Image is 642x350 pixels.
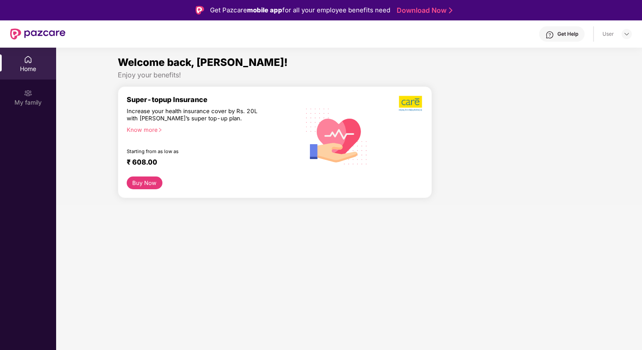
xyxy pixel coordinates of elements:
span: right [158,128,162,132]
img: b5dec4f62d2307b9de63beb79f102df3.png [399,95,423,111]
img: svg+xml;base64,PHN2ZyBpZD0iRHJvcGRvd24tMzJ4MzIiIHhtbG5zPSJodHRwOi8vd3d3LnczLm9yZy8yMDAwL3N2ZyIgd2... [623,31,630,37]
a: Download Now [397,6,450,15]
div: Enjoy your benefits! [118,71,580,80]
img: svg+xml;base64,PHN2ZyB3aWR0aD0iMjAiIGhlaWdodD0iMjAiIHZpZXdCb3g9IjAgMCAyMCAyMCIgZmlsbD0ibm9uZSIgeG... [24,89,32,97]
span: Welcome back, [PERSON_NAME]! [118,56,288,68]
div: Get Pazcare for all your employee benefits need [210,5,390,15]
div: Increase your health insurance cover by Rs. 20L with [PERSON_NAME]’s super top-up plan. [127,108,263,122]
strong: mobile app [247,6,282,14]
button: Buy Now [127,176,162,189]
div: ₹ 608.00 [127,158,291,168]
img: Stroke [449,6,452,15]
div: Get Help [557,31,578,37]
div: User [602,31,614,37]
img: svg+xml;base64,PHN2ZyBpZD0iSGVscC0zMngzMiIgeG1sbnM9Imh0dHA6Ly93d3cudzMub3JnLzIwMDAvc3ZnIiB3aWR0aD... [545,31,554,39]
img: Logo [196,6,204,14]
div: Super-topup Insurance [127,95,300,104]
div: Starting from as low as [127,148,264,154]
img: New Pazcare Logo [10,28,65,40]
img: svg+xml;base64,PHN2ZyB4bWxucz0iaHR0cDovL3d3dy53My5vcmcvMjAwMC9zdmciIHhtbG5zOnhsaW5rPSJodHRwOi8vd3... [300,98,374,174]
div: Know more [127,126,295,132]
img: svg+xml;base64,PHN2ZyBpZD0iSG9tZSIgeG1sbnM9Imh0dHA6Ly93d3cudzMub3JnLzIwMDAvc3ZnIiB3aWR0aD0iMjAiIG... [24,55,32,64]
